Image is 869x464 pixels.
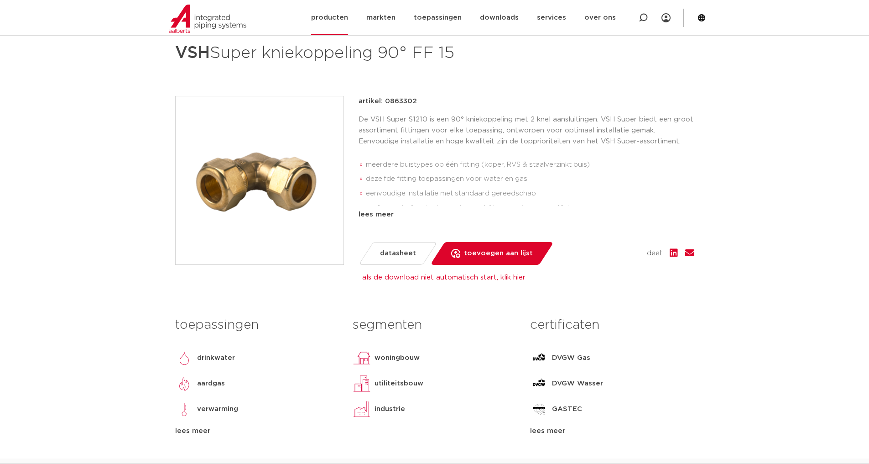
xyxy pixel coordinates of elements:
[359,114,694,147] p: De VSH Super S1210 is een 90° kniekoppeling met 2 knel aansluitingen. VSH Super biedt een groot a...
[366,172,694,186] li: dezelfde fitting toepassingen voor water en gas
[175,426,339,437] div: lees meer
[375,353,420,364] p: woningbouw
[464,246,533,261] span: toevoegen aan lijst
[197,404,238,415] p: verwarming
[530,316,694,334] h3: certificaten
[375,378,423,389] p: utiliteitsbouw
[175,316,339,334] h3: toepassingen
[359,96,417,107] p: artikel: 0863302
[358,242,437,265] a: datasheet
[530,426,694,437] div: lees meer
[647,248,662,259] span: deel:
[366,158,694,172] li: meerdere buistypes op één fitting (koper, RVS & staalverzinkt buis)
[175,400,193,418] img: verwarming
[552,404,582,415] p: GASTEC
[353,374,371,393] img: utiliteitsbouw
[380,246,416,261] span: datasheet
[530,400,548,418] img: GASTEC
[175,349,193,367] img: drinkwater
[530,374,548,393] img: DVGW Wasser
[530,349,548,367] img: DVGW Gas
[353,400,371,418] img: industrie
[552,353,590,364] p: DVGW Gas
[552,378,603,389] p: DVGW Wasser
[197,353,235,364] p: drinkwater
[175,39,518,67] h1: Super kniekoppeling 90° FF 15
[175,374,193,393] img: aardgas
[175,45,210,61] strong: VSH
[362,274,526,281] a: als de download niet automatisch start, klik hier
[366,201,694,216] li: snelle verbindingstechnologie waarbij her-montage mogelijk is
[353,349,371,367] img: woningbouw
[359,209,694,220] div: lees meer
[353,316,516,334] h3: segmenten
[366,186,694,201] li: eenvoudige installatie met standaard gereedschap
[176,96,343,264] img: Product Image for VSH Super kniekoppeling 90° FF 15
[375,404,405,415] p: industrie
[197,378,225,389] p: aardgas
